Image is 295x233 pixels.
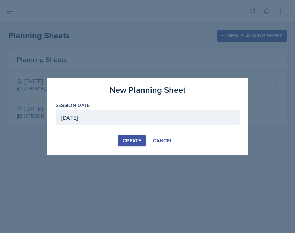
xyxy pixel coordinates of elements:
[56,102,90,109] label: Session Date
[153,138,172,143] div: Cancel
[148,135,177,146] button: Cancel
[110,84,186,96] h3: New Planning Sheet
[118,135,146,146] button: Create
[123,138,141,143] div: Create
